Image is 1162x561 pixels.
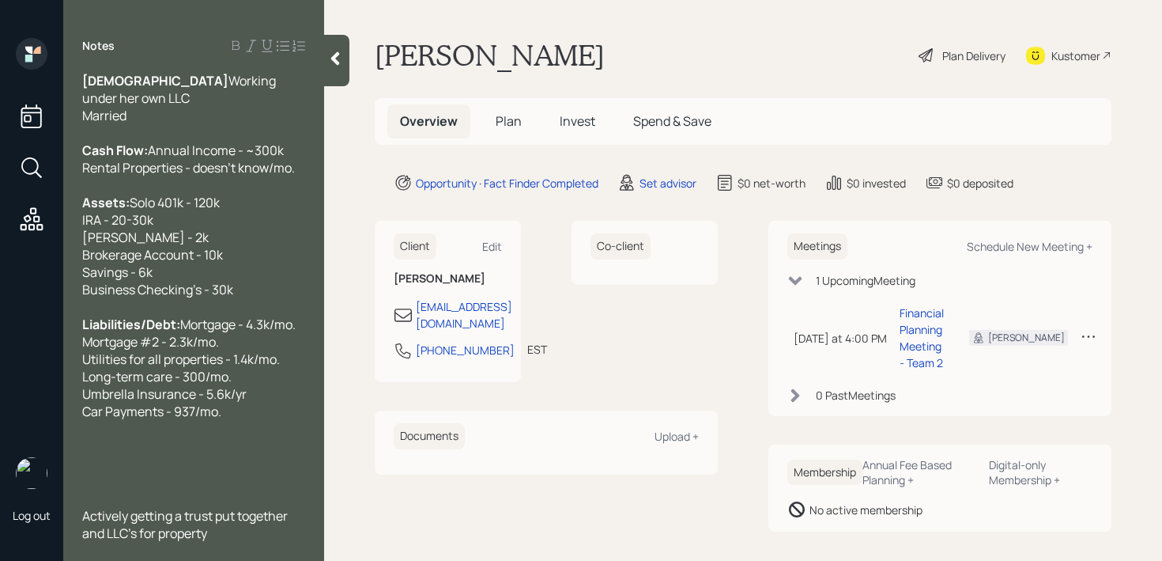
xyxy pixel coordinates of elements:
[590,233,651,260] h6: Co-client
[527,341,547,358] div: EST
[967,239,1092,254] div: Schedule New Meeting +
[394,423,465,449] h6: Documents
[1051,47,1100,64] div: Kustomer
[16,457,47,489] img: retirable_logo.png
[82,316,296,420] span: Mortgage - 4.3k/mo. Mortgage #2 - 2.3k/mo. Utilities for all properties - 1.4k/mo. Long-term care...
[416,175,598,191] div: Opportunity · Fact Finder Completed
[787,233,847,260] h6: Meetings
[82,142,295,176] span: Annual Income - ~300k Rental Properties - doesn't know/mo.
[560,112,595,130] span: Invest
[394,272,502,286] h6: [PERSON_NAME]
[989,457,1092,487] div: Digital-only Membership +
[988,331,1065,345] div: [PERSON_NAME]
[82,194,130,211] span: Assets:
[809,502,922,518] div: No active membership
[738,175,805,191] div: $0 net-worth
[13,508,51,523] div: Log out
[633,112,711,130] span: Spend & Save
[496,112,522,130] span: Plan
[816,272,915,289] div: 1 Upcoming Meeting
[787,460,862,486] h6: Membership
[375,38,605,73] h1: [PERSON_NAME]
[82,142,148,159] span: Cash Flow:
[82,316,180,333] span: Liabilities/Debt:
[482,239,502,254] div: Edit
[394,233,436,260] h6: Client
[82,194,233,298] span: Solo 401k - 120k IRA - 20-30k [PERSON_NAME] - 2k Brokerage Account - 10k Savings - 6k Business Ch...
[794,330,887,347] div: [DATE] at 4:00 PM
[816,387,896,404] div: 0 Past Meeting s
[416,342,515,358] div: [PHONE_NUMBER]
[82,72,278,124] span: Working under her own LLC Married
[400,112,458,130] span: Overview
[82,38,115,54] label: Notes
[416,298,512,332] div: [EMAIL_ADDRESS][DOMAIN_NAME]
[947,175,1013,191] div: $0 deposited
[655,429,699,444] div: Upload +
[82,507,290,542] span: Actively getting a trust put together and LLC's for property
[900,305,944,371] div: Financial Planning Meeting - Team 2
[639,175,696,191] div: Set advisor
[862,457,976,487] div: Annual Fee Based Planning +
[847,175,906,191] div: $0 invested
[942,47,1005,64] div: Plan Delivery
